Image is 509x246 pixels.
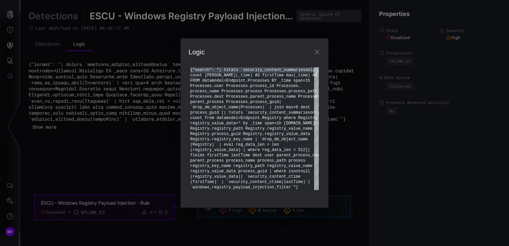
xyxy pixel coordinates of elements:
[190,126,310,131] span: Registry.registry_path Registry.registry_value_nam
[190,185,298,190] span: `windows_registry_payload_injection_filter`"}
[310,94,322,99] span: sses.
[190,73,334,78] span: count [PERSON_NAME](_time) AS firstTime max(_time) AS lastTi
[310,164,312,168] span: e
[310,68,317,72] span: ly`
[190,100,281,104] span: parent_process Processes.process_guid|
[310,89,317,94] span: ath
[190,105,310,110] span: `drop_dm_object_name(Processes)` | join max=0 dest
[308,148,310,152] span: |
[190,180,310,184] span: (firstTime)` | `security_content_ctime(lastTime)`|
[190,169,310,174] span: registry_value_data process_guid | where isnotnull
[190,94,310,99] span: Processes.dest Processes.parent_process_name Proce
[190,137,308,142] span: Registry.registry_key_name | `drop_dm_object_name
[310,116,320,120] span: try.
[190,116,310,120] span: count from datamodel=Endpoint.Registry where Regis
[190,153,310,158] span: fields firstTime lastTime dest user parent_process
[190,110,310,115] span: process_guid [| tstats `security_content_summaries
[190,148,308,152] span: (registry_value_data) | where reg_data_len > 512]
[310,126,312,131] span: e
[310,110,322,115] span: only`
[190,158,305,163] span: parent_process process_name process_path process
[190,132,310,136] span: Registry.process_guid Registry.registry_value_data
[190,121,315,126] span: registry_value_data=* by _time span=1h [DOMAIN_NAME]
[189,46,320,58] h2: Logic
[190,78,310,83] span: FROM datamodel=Endpoint.Processes BY _time span=1h
[310,153,322,158] span: _name
[190,164,310,168] span: registry_key_name registry_path registry_value_nam
[190,174,300,179] span: (registry_value_data)| `security_content_ctime
[190,68,310,72] span: {"search": "| tstats `security_content_summarieson
[190,89,310,94] span: process_name Processes.process Processes.process_p
[190,142,279,147] span: (Registry)` | eval reg_data_len = len
[190,84,300,88] span: Processes.user Processes.process_id Processes.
